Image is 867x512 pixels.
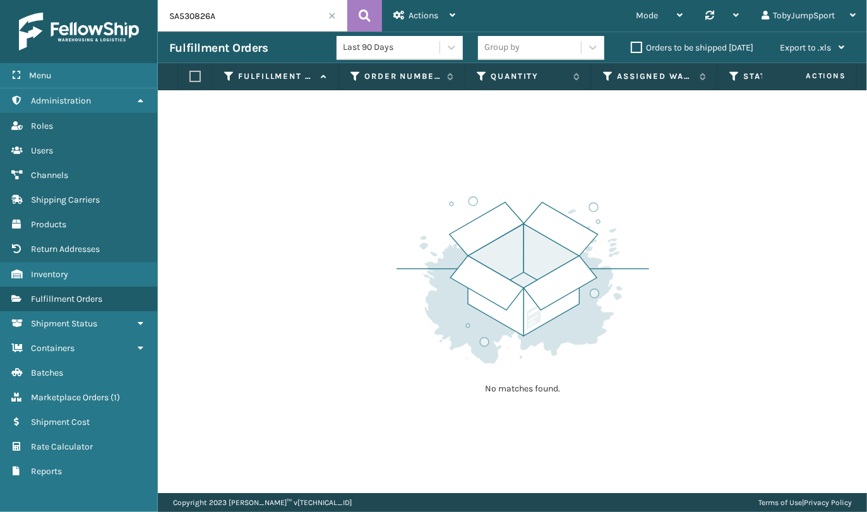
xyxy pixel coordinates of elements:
[29,70,51,81] span: Menu
[31,95,91,106] span: Administration
[238,71,314,82] label: Fulfillment Order Id
[484,41,520,54] div: Group by
[31,294,102,304] span: Fulfillment Orders
[31,269,68,280] span: Inventory
[31,121,53,131] span: Roles
[31,318,97,329] span: Shipment Status
[804,498,852,507] a: Privacy Policy
[343,41,441,54] div: Last 90 Days
[780,42,831,53] span: Export to .xls
[31,392,109,403] span: Marketplace Orders
[169,40,268,56] h3: Fulfillment Orders
[636,10,658,21] span: Mode
[31,417,90,427] span: Shipment Cost
[31,194,100,205] span: Shipping Carriers
[617,71,693,82] label: Assigned Warehouse
[31,441,93,452] span: Rate Calculator
[19,13,139,51] img: logo
[31,170,68,181] span: Channels
[31,244,100,254] span: Return Addresses
[364,71,441,82] label: Order Number
[31,367,63,378] span: Batches
[31,343,75,354] span: Containers
[31,219,66,230] span: Products
[409,10,438,21] span: Actions
[758,493,852,512] div: |
[31,466,62,477] span: Reports
[173,493,352,512] p: Copyright 2023 [PERSON_NAME]™ v [TECHNICAL_ID]
[766,66,854,86] span: Actions
[491,71,567,82] label: Quantity
[631,42,753,53] label: Orders to be shipped [DATE]
[758,498,802,507] a: Terms of Use
[111,392,120,403] span: ( 1 )
[743,71,820,82] label: Status
[31,145,53,156] span: Users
